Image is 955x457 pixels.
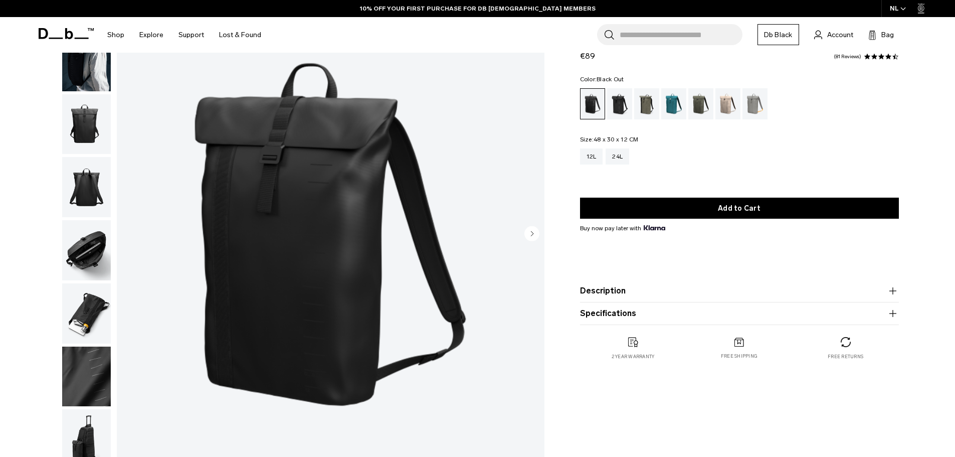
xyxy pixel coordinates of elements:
[62,31,111,92] button: Essential_Backpack_12L_Black_Out_Db_7.png
[580,224,665,233] span: Buy now pay later with
[62,157,111,218] button: Essential Backpack 12L Black Out
[597,76,624,83] span: Black Out
[881,30,894,40] span: Bag
[62,347,111,407] img: Essential Backpack 12L Black Out
[580,51,595,61] span: €89
[612,353,655,360] p: 2 year warranty
[580,148,603,165] a: 12L
[219,17,261,53] a: Lost & Found
[580,88,605,119] a: Black Out
[139,17,163,53] a: Explore
[62,220,111,280] img: Essential_Backpack_12L_Black_Out_Db_4.png
[607,88,632,119] a: Charcoal Grey
[828,353,863,360] p: Free returns
[62,94,111,155] img: Essential_Backpack_12L_Black_Out_Db_6.png
[742,88,768,119] a: Sand Grey
[178,17,204,53] a: Support
[107,17,124,53] a: Shop
[594,136,639,143] span: 48 x 30 x 12 CM
[721,353,757,360] p: Free shipping
[524,226,539,243] button: Next slide
[580,136,639,142] legend: Size:
[580,285,899,297] button: Description
[580,76,624,82] legend: Color:
[827,30,853,40] span: Account
[360,4,596,13] a: 10% OFF YOUR FIRST PURCHASE FOR DB [DEMOGRAPHIC_DATA] MEMBERS
[688,88,713,119] a: Moss Green
[62,157,111,217] img: Essential Backpack 12L Black Out
[715,88,740,119] a: Fogbow Beige
[62,283,111,344] button: Essential_Backpack_12L_Black_Out_Db_1.png
[62,283,111,344] img: Essential_Backpack_12L_Black_Out_Db_1.png
[62,220,111,281] button: Essential_Backpack_12L_Black_Out_Db_4.png
[834,54,861,59] a: 81 reviews
[100,17,269,53] nav: Main Navigation
[634,88,659,119] a: Forest Green
[580,308,899,320] button: Specifications
[62,94,111,155] button: Essential_Backpack_12L_Black_Out_Db_6.png
[661,88,686,119] a: Midnight Teal
[606,148,629,165] a: 24L
[814,29,853,41] a: Account
[580,198,899,219] button: Add to Cart
[868,29,894,41] button: Bag
[757,24,799,45] a: Db Black
[62,31,111,91] img: Essential_Backpack_12L_Black_Out_Db_7.png
[644,225,665,230] img: {"height" => 20, "alt" => "Klarna"}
